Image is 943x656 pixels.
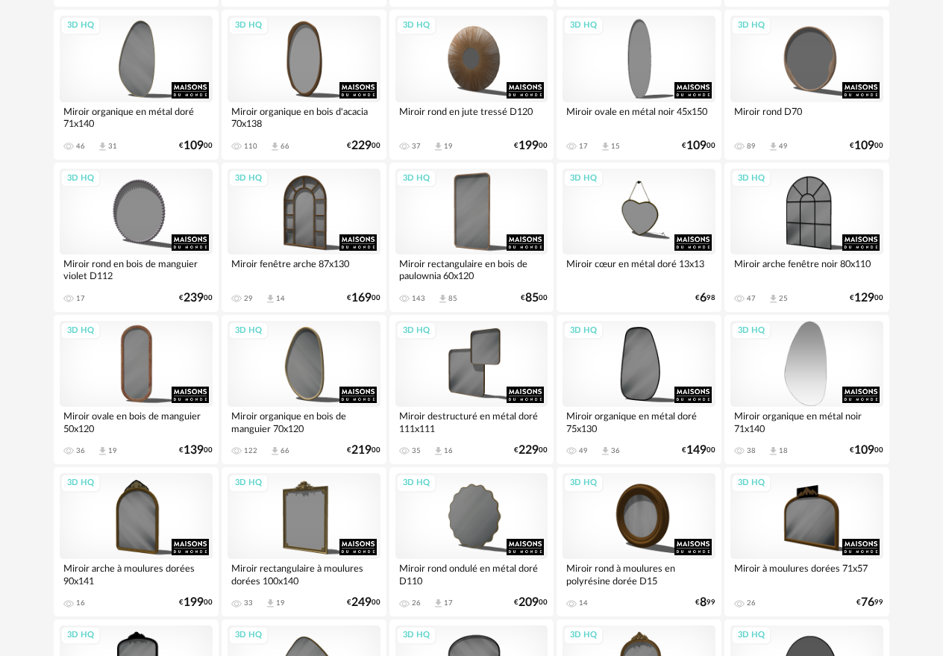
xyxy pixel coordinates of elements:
div: 3D HQ [60,474,101,493]
span: 149 [686,446,707,455]
span: 199 [184,598,204,607]
span: 129 [854,293,874,303]
span: Download icon [265,293,276,304]
span: 239 [184,293,204,303]
a: 3D HQ Miroir ovale en bois de manguier 50x120 36 Download icon 19 €13900 [54,315,219,464]
div: 36 [76,446,85,455]
span: 229 [519,446,539,455]
div: € 00 [347,293,380,303]
span: Download icon [768,293,779,304]
div: 31 [108,142,117,151]
div: 19 [444,142,453,151]
div: Miroir rond en jute tressé D120 [395,102,548,132]
span: Download icon [265,598,276,609]
div: Miroir rond à moulures en polyrésine dorée D15 [563,559,715,589]
a: 3D HQ Miroir destructuré en métal doré 111x111 35 Download icon 16 €22900 [389,315,554,464]
div: € 99 [856,598,883,607]
span: 199 [519,141,539,151]
span: 85 [525,293,539,303]
div: Miroir organique en métal doré 71x140 [60,102,213,132]
div: 3D HQ [731,626,771,645]
div: € 00 [850,446,883,455]
div: € 99 [695,598,715,607]
a: 3D HQ Miroir arche fenêtre noir 80x110 47 Download icon 25 €12900 [724,163,889,312]
div: Miroir organique en métal doré 75x130 [563,407,715,437]
div: 3D HQ [563,16,604,35]
a: 3D HQ Miroir rond à moulures en polyrésine dorée D15 14 €899 [557,467,721,616]
span: Download icon [433,446,444,457]
div: € 00 [521,293,548,303]
div: 122 [244,446,257,455]
a: 3D HQ Miroir rectangulaire en bois de paulownia 60x120 143 Download icon 85 €8500 [389,163,554,312]
a: 3D HQ Miroir rectangulaire à moulures dorées 100x140 33 Download icon 19 €24900 [222,467,386,616]
span: 109 [854,141,874,151]
div: Miroir organique en bois d'acacia 70x138 [228,102,380,132]
div: 3D HQ [60,16,101,35]
a: 3D HQ Miroir cœur en métal doré 13x13 €698 [557,163,721,312]
div: € 00 [179,446,213,455]
div: 3D HQ [396,474,436,493]
a: 3D HQ Miroir organique en bois de manguier 70x120 122 Download icon 66 €21900 [222,315,386,464]
div: 89 [747,142,756,151]
div: 3D HQ [228,169,269,188]
div: 143 [412,294,425,303]
span: Download icon [433,141,444,152]
div: Miroir arche fenêtre noir 80x110 [730,254,883,284]
div: € 00 [682,141,715,151]
div: 3D HQ [60,322,101,340]
div: 36 [611,446,620,455]
div: 3D HQ [563,169,604,188]
div: 3D HQ [563,474,604,493]
div: 110 [244,142,257,151]
div: € 00 [179,598,213,607]
div: 16 [444,446,453,455]
div: 46 [76,142,85,151]
span: Download icon [433,598,444,609]
div: Miroir rond D70 [730,102,883,132]
a: 3D HQ Miroir à moulures dorées 71x57 26 €7699 [724,467,889,616]
div: 19 [108,446,117,455]
div: Miroir organique en bois de manguier 70x120 [228,407,380,437]
span: 169 [351,293,372,303]
a: 3D HQ Miroir rond D70 89 Download icon 49 €10900 [724,10,889,159]
div: € 00 [347,598,380,607]
div: 3D HQ [228,474,269,493]
div: 17 [444,599,453,607]
span: Download icon [600,446,611,457]
div: Miroir fenêtre arche 87x130 [228,254,380,284]
div: Miroir rectangulaire à moulures dorées 100x140 [228,559,380,589]
div: 17 [76,294,85,303]
div: € 00 [514,141,548,151]
div: € 00 [514,446,548,455]
span: 6 [700,293,707,303]
span: 76 [861,598,874,607]
div: Miroir à moulures dorées 71x57 [730,559,883,589]
span: 109 [854,446,874,455]
div: 19 [276,599,285,607]
div: € 00 [514,598,548,607]
div: 49 [579,446,588,455]
div: 3D HQ [396,626,436,645]
div: 3D HQ [60,626,101,645]
a: 3D HQ Miroir fenêtre arche 87x130 29 Download icon 14 €16900 [222,163,386,312]
div: Miroir destructuré en métal doré 111x111 [395,407,548,437]
a: 3D HQ Miroir organique en bois d'acacia 70x138 110 Download icon 66 €22900 [222,10,386,159]
div: 33 [244,599,253,607]
div: Miroir rectangulaire en bois de paulownia 60x120 [395,254,548,284]
div: 3D HQ [396,16,436,35]
div: 3D HQ [731,474,771,493]
div: € 00 [347,446,380,455]
span: 209 [519,598,539,607]
div: 25 [779,294,788,303]
span: 249 [351,598,372,607]
div: Miroir ovale en bois de manguier 50x120 [60,407,213,437]
div: € 00 [179,293,213,303]
div: 35 [412,446,421,455]
div: 3D HQ [731,169,771,188]
span: 229 [351,141,372,151]
div: 15 [611,142,620,151]
div: 16 [76,599,85,607]
div: Miroir ovale en métal noir 45x150 [563,102,715,132]
span: 109 [686,141,707,151]
div: 37 [412,142,421,151]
